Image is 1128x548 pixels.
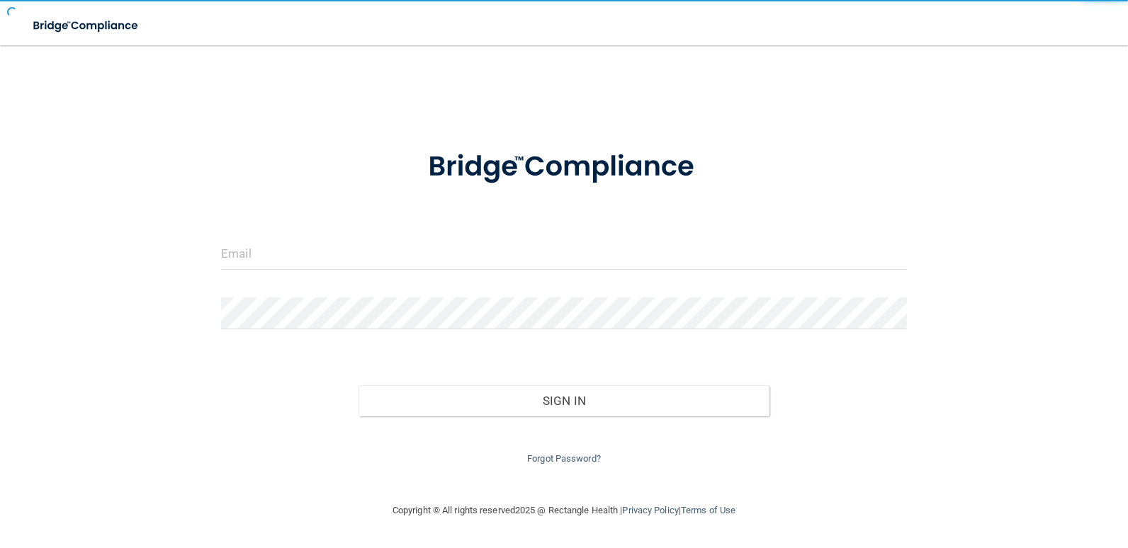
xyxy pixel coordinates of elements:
[622,505,678,515] a: Privacy Policy
[359,385,770,416] button: Sign In
[681,505,735,515] a: Terms of Use
[527,453,601,464] a: Forgot Password?
[221,238,907,270] input: Email
[305,488,823,533] div: Copyright © All rights reserved 2025 @ Rectangle Health | |
[399,130,729,204] img: bridge_compliance_login_screen.278c3ca4.svg
[21,11,152,40] img: bridge_compliance_login_screen.278c3ca4.svg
